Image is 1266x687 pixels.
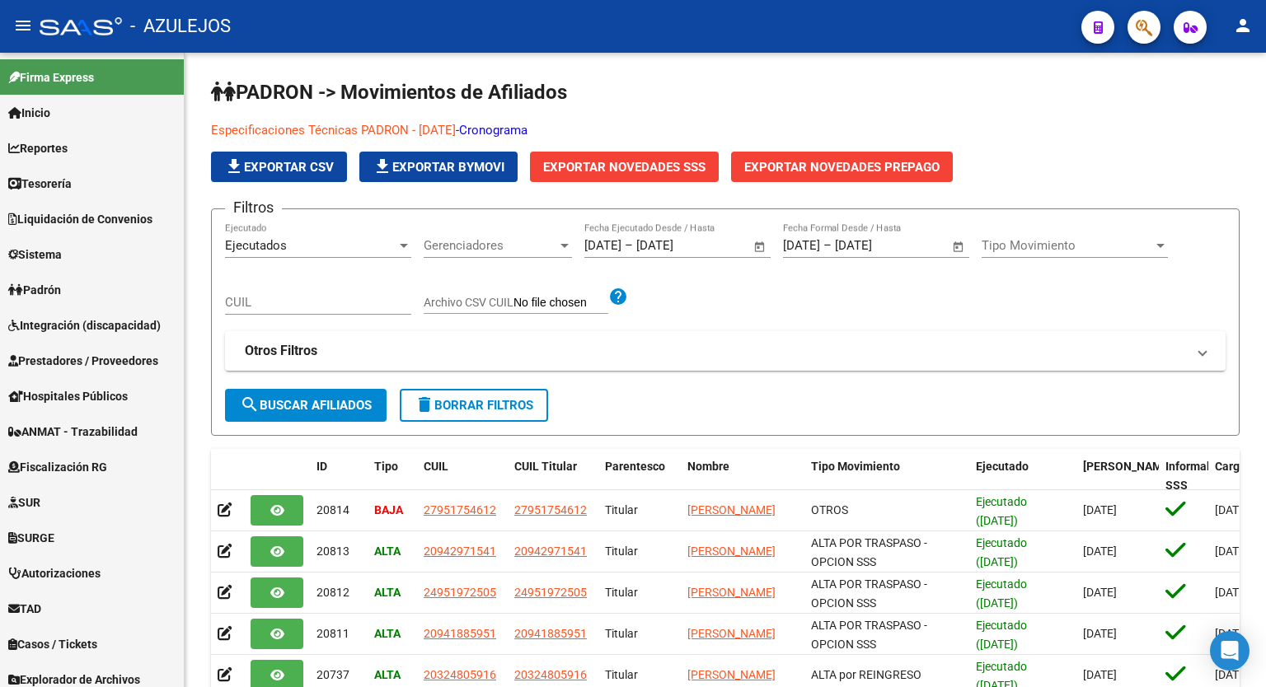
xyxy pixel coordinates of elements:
span: [DATE] [1083,668,1117,681]
span: [PERSON_NAME] [1083,460,1172,473]
span: Titular [605,586,638,599]
input: Fecha fin [835,238,915,253]
span: Firma Express [8,68,94,86]
span: Parentesco [605,460,665,473]
span: SUR [8,493,40,512]
span: Sistema [8,245,62,264]
strong: ALTA [374,544,401,558]
span: 27951754612 [424,503,496,516]
mat-icon: file_download [373,157,392,176]
span: ALTA POR TRASPASO - OPCION SSS [811,577,927,610]
span: CUIL [424,460,448,473]
button: Open calendar [949,237,968,256]
span: ID [316,460,327,473]
span: CUIL Titular [514,460,577,473]
span: 20942971541 [424,544,496,558]
input: Fecha inicio [584,238,621,253]
span: [PERSON_NAME] [687,503,776,516]
span: Casos / Tickets [8,635,97,653]
div: Open Intercom Messenger [1210,631,1250,671]
span: Titular [605,544,638,558]
datatable-header-cell: Nombre [681,449,804,503]
span: Tesorería [8,175,72,193]
span: Exportar Bymovi [373,160,504,175]
h3: Filtros [225,196,282,219]
span: Ejecutado [976,460,1029,473]
datatable-header-cell: Tipo [368,449,417,503]
datatable-header-cell: Informable SSS [1159,449,1208,503]
datatable-header-cell: CUIL Titular [508,449,598,503]
button: Exportar CSV [211,152,347,182]
span: 27951754612 [514,503,587,516]
span: TAD [8,600,41,618]
mat-icon: menu [13,16,33,35]
mat-icon: help [608,287,628,306]
span: Exportar CSV [224,160,334,175]
strong: BAJA [374,503,403,516]
datatable-header-cell: ID [310,449,368,503]
span: 20813 [316,544,349,558]
span: OTROS [811,503,848,516]
span: Titular [605,668,638,681]
span: 20814 [316,503,349,516]
button: Open calendar [751,237,770,256]
span: Padrón [8,281,61,299]
span: Hospitales Públicos [8,387,128,405]
span: Nombre [687,460,729,473]
strong: Otros Filtros [245,342,317,360]
span: 20737 [316,668,349,681]
span: Tipo Movimiento [982,238,1153,253]
span: ALTA por REINGRESO [811,668,921,681]
span: Inicio [8,104,50,122]
span: Tipo Movimiento [811,460,900,473]
span: [PERSON_NAME] [687,544,776,558]
mat-expansion-panel-header: Otros Filtros [225,331,1226,371]
span: 20811 [316,627,349,640]
span: Archivo CSV CUIL [424,296,513,309]
span: Exportar Novedades Prepago [744,160,940,175]
span: Autorizaciones [8,564,101,582]
mat-icon: file_download [224,157,244,176]
span: 20324805916 [514,668,587,681]
button: Borrar Filtros [400,389,548,422]
span: [PERSON_NAME] [687,627,776,640]
span: Liquidación de Convenios [8,210,152,228]
span: Reportes [8,139,68,157]
span: 20324805916 [424,668,496,681]
span: – [625,238,633,253]
datatable-header-cell: CUIL [417,449,508,503]
span: Borrar Filtros [415,398,533,413]
span: Informable SSS [1165,460,1223,492]
input: Archivo CSV CUIL [513,296,608,311]
span: 20941885951 [514,627,587,640]
a: Especificaciones Técnicas PADRON - [DATE] [211,123,456,138]
span: Exportar Novedades SSS [543,160,706,175]
span: Prestadores / Proveedores [8,352,158,370]
datatable-header-cell: Ejecutado [969,449,1076,503]
input: Fecha fin [636,238,716,253]
span: Ejecutado ([DATE]) [976,619,1027,651]
input: Fecha inicio [783,238,820,253]
span: ALTA POR TRASPASO - OPCION SSS [811,619,927,651]
span: SURGE [8,529,54,547]
mat-icon: search [240,395,260,414]
span: 24951972505 [424,586,496,599]
a: Cronograma [459,123,527,138]
span: Cargado [1215,460,1259,473]
span: Fiscalización RG [8,458,107,476]
button: Buscar Afiliados [225,389,387,422]
span: [DATE] [1083,627,1117,640]
span: Gerenciadores [424,238,557,253]
span: - AZULEJOS [130,8,231,44]
span: Ejecutado ([DATE]) [976,495,1027,527]
span: ALTA POR TRASPASO - OPCION SSS [811,536,927,568]
button: Exportar Novedades SSS [530,152,719,182]
span: [PERSON_NAME] [687,586,776,599]
strong: ALTA [374,627,401,640]
span: Ejecutados [225,238,287,253]
span: Buscar Afiliados [240,398,372,413]
span: [PERSON_NAME] [687,668,776,681]
span: [DATE] [1083,586,1117,599]
span: PADRON -> Movimientos de Afiliados [211,81,567,104]
span: 20942971541 [514,544,587,558]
